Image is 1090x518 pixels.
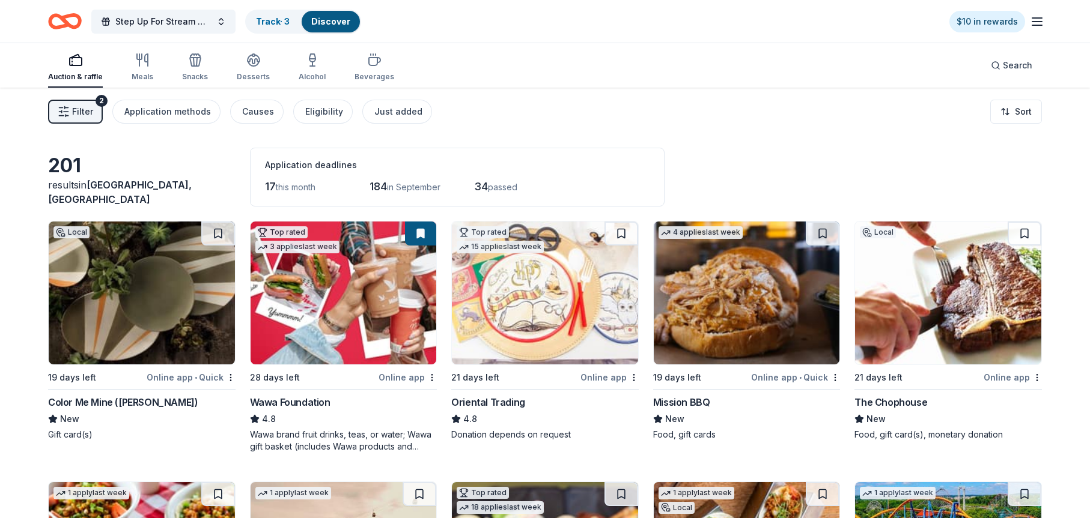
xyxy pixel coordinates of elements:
[48,154,236,178] div: 201
[255,241,339,253] div: 3 applies last week
[580,370,639,385] div: Online app
[237,48,270,88] button: Desserts
[653,429,841,441] div: Food, gift cards
[457,226,509,238] div: Top rated
[195,373,197,382] span: •
[860,226,896,238] div: Local
[854,221,1042,441] a: Image for The ChophouseLocal21 days leftOnline appThe ChophouseNewFood, gift card(s), monetary do...
[48,179,192,205] span: [GEOGRAPHIC_DATA], [GEOGRAPHIC_DATA]
[653,221,841,441] a: Image for Mission BBQ4 applieslast week19 days leftOnline app•QuickMission BBQNewFood, gift cards
[132,48,153,88] button: Meals
[276,182,315,192] span: this month
[250,395,330,409] div: Wawa Foundation
[250,370,300,385] div: 28 days left
[96,95,108,107] div: 2
[653,370,701,385] div: 19 days left
[457,241,544,253] div: 15 applies last week
[299,48,326,88] button: Alcohol
[311,16,350,26] a: Discover
[374,104,422,119] div: Just added
[265,158,650,172] div: Application deadlines
[262,412,276,426] span: 4.8
[659,226,743,239] div: 4 applies last week
[182,72,208,82] div: Snacks
[72,104,93,119] span: Filter
[255,226,308,238] div: Top rated
[463,412,477,426] span: 4.8
[242,104,274,119] div: Causes
[855,221,1041,364] img: Image for The Chophouse
[474,180,488,193] span: 34
[665,412,684,426] span: New
[255,487,331,499] div: 1 apply last week
[362,100,432,124] button: Just added
[115,14,212,29] span: Step Up For Stream Gift Basket Raffle
[147,370,236,385] div: Online app Quick
[124,104,211,119] div: Application methods
[48,100,103,124] button: Filter2
[230,100,284,124] button: Causes
[48,178,236,206] div: results
[387,182,440,192] span: in September
[866,412,886,426] span: New
[250,429,437,453] div: Wawa brand fruit drinks, teas, or water; Wawa gift basket (includes Wawa products and coupons)
[299,72,326,82] div: Alcohol
[1003,58,1032,73] span: Search
[60,412,79,426] span: New
[355,48,394,88] button: Beverages
[48,395,198,409] div: Color Me Mine ([PERSON_NAME])
[256,16,290,26] a: Track· 3
[854,429,1042,441] div: Food, gift card(s), monetary donation
[245,10,361,34] button: Track· 3Discover
[488,182,517,192] span: passed
[659,502,695,514] div: Local
[237,72,270,82] div: Desserts
[949,11,1025,32] a: $10 in rewards
[182,48,208,88] button: Snacks
[860,487,936,499] div: 1 apply last week
[132,72,153,82] div: Meals
[112,100,221,124] button: Application methods
[91,10,236,34] button: Step Up For Stream Gift Basket Raffle
[355,72,394,82] div: Beverages
[48,370,96,385] div: 19 days left
[48,179,192,205] span: in
[48,221,236,441] a: Image for Color Me Mine (Voorhees)Local19 days leftOnline app•QuickColor Me Mine ([PERSON_NAME])N...
[854,370,903,385] div: 21 days left
[48,7,82,35] a: Home
[265,180,276,193] span: 17
[452,221,638,364] img: Image for Oriental Trading
[981,53,1042,77] button: Search
[659,487,734,499] div: 1 apply last week
[379,370,437,385] div: Online app
[293,100,353,124] button: Eligibility
[653,395,710,409] div: Mission BBQ
[53,226,90,238] div: Local
[990,100,1042,124] button: Sort
[305,104,343,119] div: Eligibility
[457,501,544,514] div: 18 applies last week
[251,221,437,364] img: Image for Wawa Foundation
[48,48,103,88] button: Auction & raffle
[53,487,129,499] div: 1 apply last week
[751,370,840,385] div: Online app Quick
[451,395,525,409] div: Oriental Trading
[451,370,499,385] div: 21 days left
[1015,104,1032,119] span: Sort
[654,221,840,364] img: Image for Mission BBQ
[854,395,927,409] div: The Chophouse
[451,429,639,441] div: Donation depends on request
[984,370,1042,385] div: Online app
[370,180,387,193] span: 184
[451,221,639,441] a: Image for Oriental TradingTop rated15 applieslast week21 days leftOnline appOriental Trading4.8Do...
[457,487,509,499] div: Top rated
[49,221,235,364] img: Image for Color Me Mine (Voorhees)
[799,373,802,382] span: •
[250,221,437,453] a: Image for Wawa FoundationTop rated3 applieslast week28 days leftOnline appWawa Foundation4.8Wawa ...
[48,72,103,82] div: Auction & raffle
[48,429,236,441] div: Gift card(s)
